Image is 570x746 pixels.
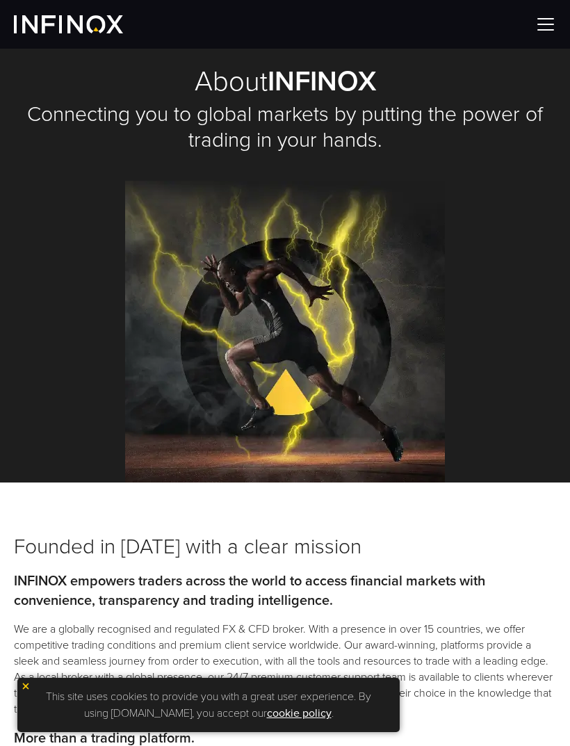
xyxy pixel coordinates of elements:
[24,685,393,725] p: This site uses cookies to provide you with a great user experience. By using [DOMAIN_NAME], you a...
[14,535,556,560] h3: Founded in [DATE] with a clear mission
[14,67,556,95] h1: About
[14,571,556,610] p: INFINOX empowers traders across the world to access financial markets with convenience, transpare...
[14,622,556,717] p: We are a globally recognised and regulated FX & CFD broker. With a presence in over 15 countries,...
[268,65,376,98] strong: INFINOX
[267,706,332,720] a: cookie policy
[21,681,31,691] img: yellow close icon
[14,102,556,153] h2: Connecting you to global markets by putting the power of trading in your hands.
